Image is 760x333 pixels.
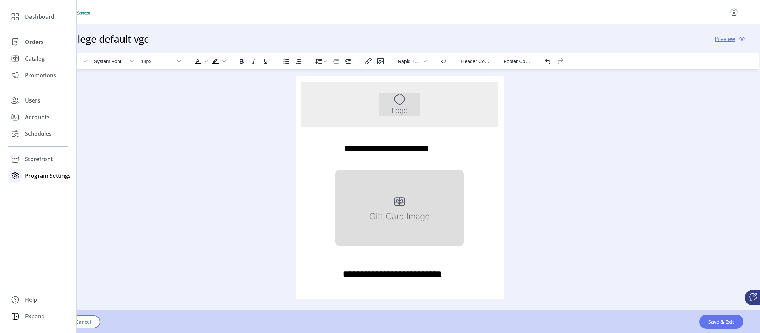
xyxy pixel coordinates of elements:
[542,56,554,66] button: Undo
[501,56,533,66] button: Footer Color
[292,56,304,66] button: Numbered list
[210,56,227,66] div: Background color Black
[25,54,45,63] span: Catalog
[708,318,734,325] span: Save & Exit
[138,56,183,66] button: Font size 14px
[715,35,735,43] span: Preview
[192,56,209,66] div: Text color Black
[25,130,52,138] span: Schedules
[53,32,152,46] h3: bncollege default vgc
[504,59,530,64] span: Footer Color
[296,76,504,299] iframe: Rich Text Area
[458,56,492,66] button: Header Color
[280,56,292,66] button: Bullet list
[699,315,743,329] button: Save & Exit
[25,113,50,121] span: Accounts
[25,312,45,321] span: Expand
[395,56,429,66] button: Rapid Tags
[728,7,740,18] button: menu
[236,56,247,66] button: Bold
[25,155,53,163] span: Storefront
[67,315,100,328] button: Cancel
[91,56,136,66] button: Font System Font
[330,56,342,66] button: Decrease indent
[25,96,40,105] span: Users
[25,296,37,304] span: Help
[375,56,386,66] button: Insert/edit image
[76,318,91,325] span: Cancel
[554,56,566,66] button: Redo
[461,59,489,64] span: Header Color
[398,59,421,64] span: Rapid Tags
[25,12,54,21] span: Dashboard
[25,71,56,79] span: Promotions
[248,56,259,66] button: Italic
[94,59,128,64] span: System Font
[25,172,71,180] span: Program Settings
[362,56,374,66] button: Insert/edit link
[342,56,354,66] button: Increase indent
[438,56,450,66] button: Source code
[260,56,272,66] button: Underline
[25,38,44,46] span: Orders
[141,59,175,64] span: 14px
[313,56,330,66] button: Line height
